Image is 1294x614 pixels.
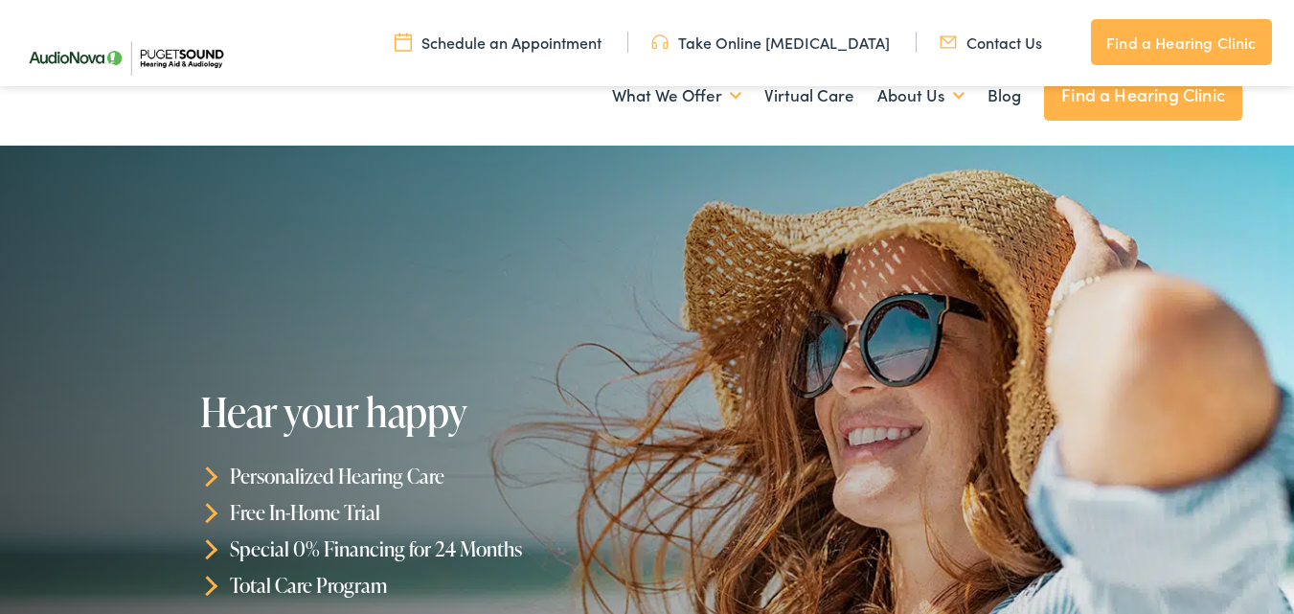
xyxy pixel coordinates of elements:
img: utility icon [651,32,669,53]
h1: Hear your happy [200,390,653,434]
a: About Us [877,60,965,131]
a: Find a Hearing Clinic [1091,19,1271,65]
li: Total Care Program [200,567,653,603]
li: Free In-Home Trial [200,494,653,531]
a: Blog [988,60,1021,131]
a: Contact Us [940,32,1042,53]
a: Find a Hearing Clinic [1044,69,1242,121]
a: Schedule an Appointment [395,32,602,53]
a: What We Offer [612,60,741,131]
a: Virtual Care [764,60,854,131]
a: Take Online [MEDICAL_DATA] [651,32,890,53]
li: Special 0% Financing for 24 Months [200,531,653,567]
li: Personalized Hearing Care [200,458,653,494]
img: utility icon [940,32,957,53]
img: utility icon [395,32,412,53]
